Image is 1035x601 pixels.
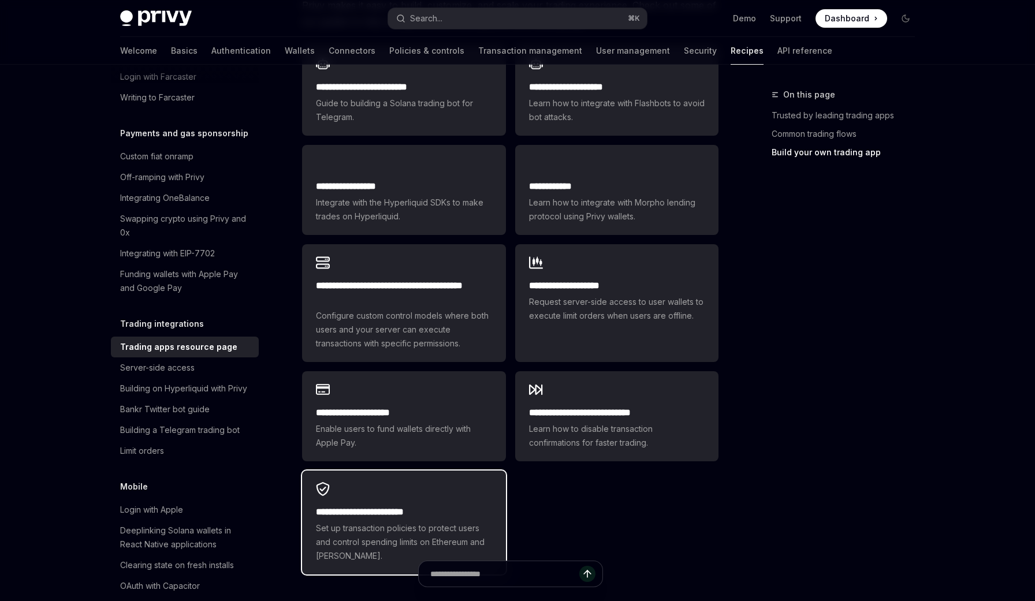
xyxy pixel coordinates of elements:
[515,244,718,362] a: **** **** **** *****Request server-side access to user wallets to execute limit orders when users...
[211,37,271,65] a: Authentication
[478,37,582,65] a: Transaction management
[120,480,148,494] h5: Mobile
[111,357,259,378] a: Server-side access
[120,150,193,163] div: Custom fiat onramp
[120,579,200,593] div: OAuth with Capacitor
[111,399,259,420] a: Bankr Twitter bot guide
[111,337,259,357] a: Trading apps resource page
[285,37,315,65] a: Wallets
[316,96,492,124] span: Guide to building a Solana trading bot for Telegram.
[772,143,924,162] a: Build your own trading app
[316,309,492,350] span: Configure custom control models where both users and your server can execute transactions with sp...
[731,37,764,65] a: Recipes
[111,378,259,399] a: Building on Hyperliquid with Privy
[329,37,375,65] a: Connectors
[529,422,705,450] span: Learn how to disable transaction confirmations for faster trading.
[896,9,915,28] button: Toggle dark mode
[111,576,259,596] a: OAuth with Capacitor
[772,106,924,125] a: Trusted by leading trading apps
[120,402,210,416] div: Bankr Twitter bot guide
[111,87,259,108] a: Writing to Farcaster
[529,295,705,323] span: Request server-side access to user wallets to execute limit orders when users are offline.
[120,503,183,517] div: Login with Apple
[111,243,259,264] a: Integrating with EIP-7702
[316,422,492,450] span: Enable users to fund wallets directly with Apple Pay.
[684,37,717,65] a: Security
[120,524,252,551] div: Deeplinking Solana wallets in React Native applications
[111,520,259,555] a: Deeplinking Solana wallets in React Native applications
[111,264,259,298] a: Funding wallets with Apple Pay and Google Pay
[171,37,198,65] a: Basics
[120,444,164,458] div: Limit orders
[410,12,442,25] div: Search...
[316,196,492,223] span: Integrate with the Hyperliquid SDKs to make trades on Hyperliquid.
[388,8,647,29] button: Open search
[111,499,259,520] a: Login with Apple
[120,247,215,260] div: Integrating with EIP-7702
[628,14,640,23] span: ⌘ K
[120,10,192,27] img: dark logo
[596,37,670,65] a: User management
[120,191,210,205] div: Integrating OneBalance
[120,267,252,295] div: Funding wallets with Apple Pay and Google Pay
[111,441,259,461] a: Limit orders
[783,88,835,102] span: On this page
[120,170,204,184] div: Off-ramping with Privy
[111,208,259,243] a: Swapping crypto using Privy and 0x
[430,561,579,587] input: Ask a question...
[579,566,595,582] button: Send message
[120,37,157,65] a: Welcome
[120,382,247,395] div: Building on Hyperliquid with Privy
[120,558,234,572] div: Clearing state on fresh installs
[515,145,718,235] a: **** **** **Learn how to integrate with Morpho lending protocol using Privy wallets.
[389,37,464,65] a: Policies & controls
[825,13,869,24] span: Dashboard
[770,13,802,24] a: Support
[529,196,705,223] span: Learn how to integrate with Morpho lending protocol using Privy wallets.
[120,126,248,140] h5: Payments and gas sponsorship
[316,521,492,563] span: Set up transaction policies to protect users and control spending limits on Ethereum and [PERSON_...
[529,96,705,124] span: Learn how to integrate with Flashbots to avoid bot attacks.
[120,212,252,240] div: Swapping crypto using Privy and 0x
[120,340,237,354] div: Trading apps resource page
[111,420,259,441] a: Building a Telegram trading bot
[111,167,259,188] a: Off-ramping with Privy
[120,91,195,104] div: Writing to Farcaster
[777,37,832,65] a: API reference
[816,9,887,28] a: Dashboard
[120,423,240,437] div: Building a Telegram trading bot
[120,317,204,331] h5: Trading integrations
[302,145,505,235] a: **** **** **** **Integrate with the Hyperliquid SDKs to make trades on Hyperliquid.
[111,188,259,208] a: Integrating OneBalance
[772,125,924,143] a: Common trading flows
[120,361,195,375] div: Server-side access
[733,13,756,24] a: Demo
[111,146,259,167] a: Custom fiat onramp
[111,555,259,576] a: Clearing state on fresh installs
